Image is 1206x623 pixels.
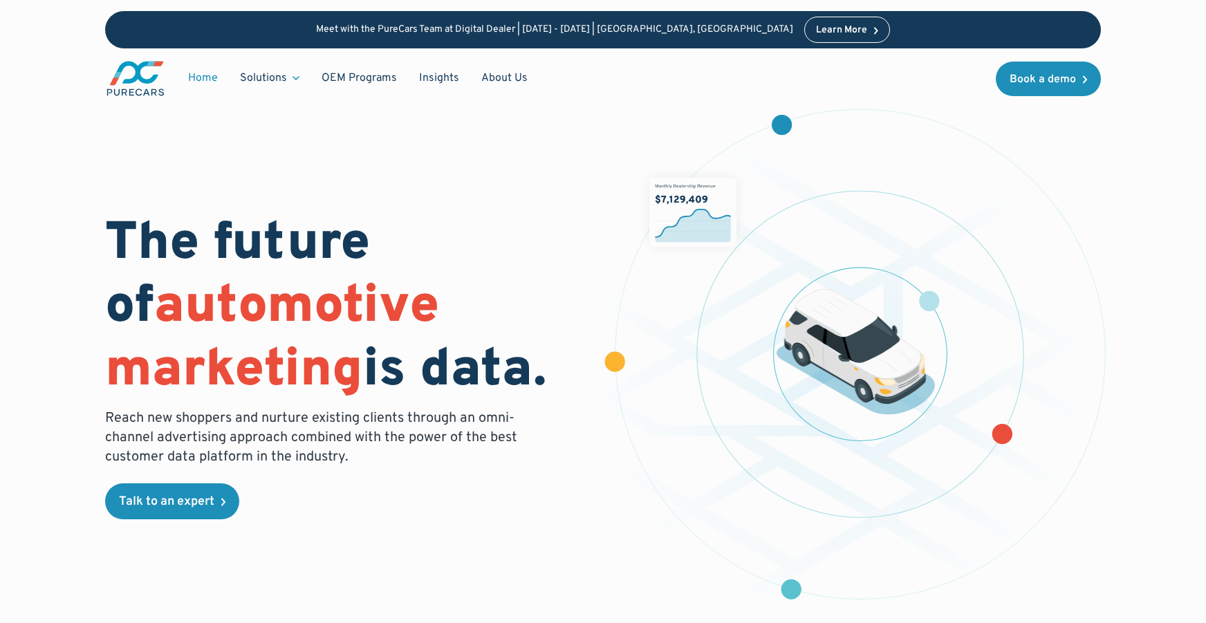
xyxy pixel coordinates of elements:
[229,65,310,91] div: Solutions
[816,26,867,35] div: Learn More
[777,289,936,415] img: illustration of a vehicle
[105,483,239,519] a: Talk to an expert
[105,275,439,404] span: automotive marketing
[105,59,166,97] img: purecars logo
[105,59,166,97] a: main
[649,178,736,248] img: chart showing monthly dealership revenue of $7m
[105,214,586,403] h1: The future of is data.
[240,71,287,86] div: Solutions
[996,62,1101,96] a: Book a demo
[177,65,229,91] a: Home
[105,409,526,467] p: Reach new shoppers and nurture existing clients through an omni-channel advertising approach comb...
[470,65,539,91] a: About Us
[316,24,793,36] p: Meet with the PureCars Team at Digital Dealer | [DATE] - [DATE] | [GEOGRAPHIC_DATA], [GEOGRAPHIC_...
[310,65,408,91] a: OEM Programs
[804,17,890,43] a: Learn More
[1010,74,1076,85] div: Book a demo
[119,496,214,508] div: Talk to an expert
[408,65,470,91] a: Insights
